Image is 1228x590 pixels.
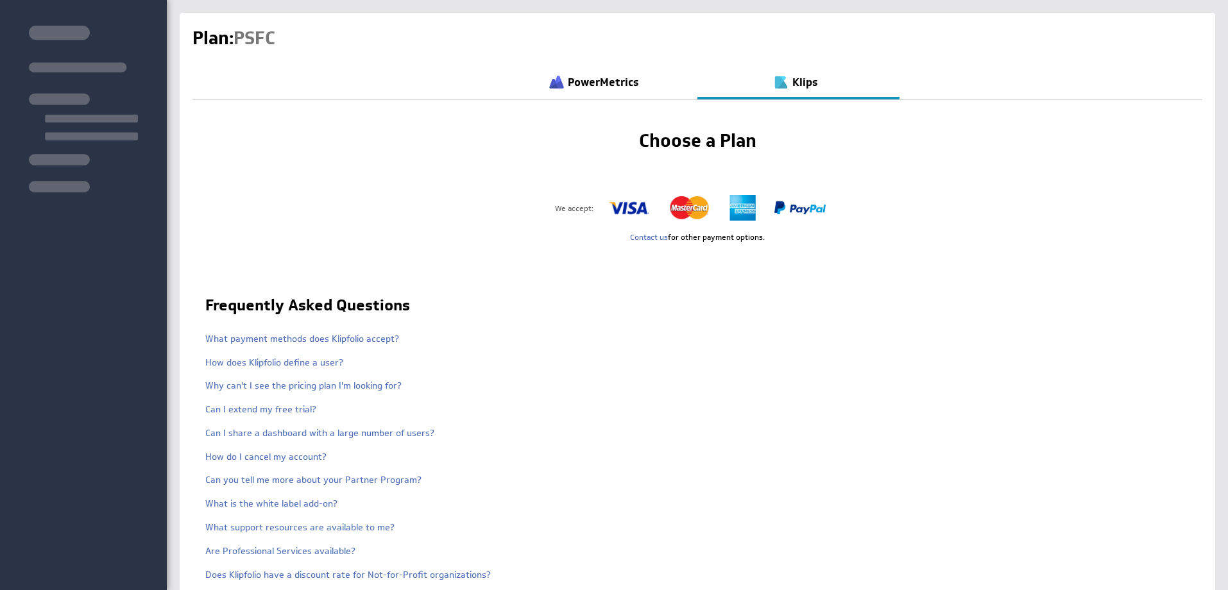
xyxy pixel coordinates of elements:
h3: PowerMetrics [568,77,638,88]
h2: Frequently Asked Questions [205,298,410,318]
a: Can I share a dashboard with a large number of users? [205,427,434,439]
img: klips.svg [773,74,789,90]
h1: Choose a Plan [205,132,1190,150]
img: power-metrics.svg [549,74,565,90]
a: How does Klipfolio define a user? [205,357,343,368]
a: Contact us [630,232,668,242]
span: PSFC [234,26,275,50]
img: Visa, MasterCard, AMEX [609,195,756,221]
a: Are Professional Services available? [205,545,355,557]
a: What is the white label add-on? [205,498,337,509]
a: PowerMetrics [495,64,697,97]
a: Why can't I see the pricing plan I'm looking for? [205,380,402,391]
img: skeleton-sidenav.svg [29,26,138,192]
a: Klips [697,64,900,97]
a: Can I extend my free trial? [205,403,316,415]
a: What payment methods does Klipfolio accept? [205,333,399,344]
div: for other payment options. [205,233,1190,241]
a: How do I cancel my account? [205,451,327,462]
a: Can you tell me more about your Partner Program? [205,474,422,485]
h1: Plan: [192,26,275,51]
img: paypal-logo.png [774,195,826,221]
div: We accept: [555,205,593,212]
h3: Klips [792,77,817,88]
a: Does Klipfolio have a discount rate for Not-for-Profit organizations? [205,569,491,580]
a: What support resources are available to me? [205,521,395,533]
